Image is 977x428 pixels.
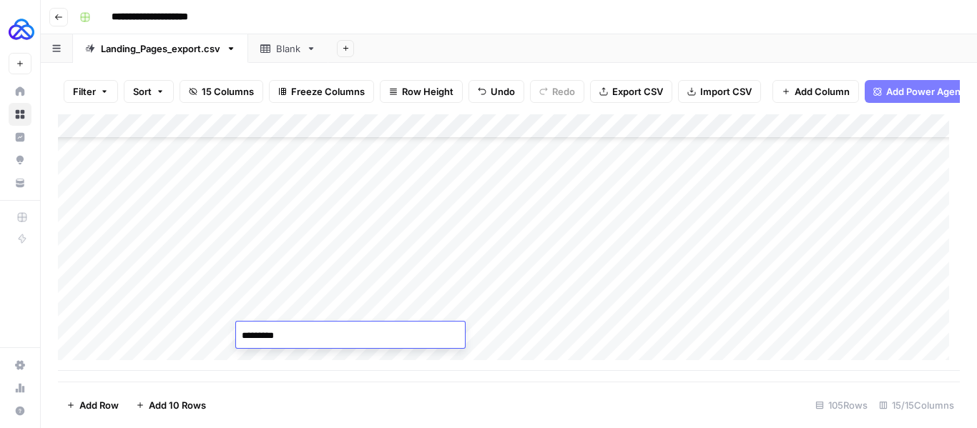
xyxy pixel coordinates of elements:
button: Export CSV [590,80,672,103]
span: Undo [491,84,515,99]
span: Add 10 Rows [149,398,206,412]
a: Home [9,80,31,103]
span: Sort [133,84,152,99]
button: Help + Support [9,399,31,422]
button: Freeze Columns [269,80,374,103]
button: Row Height [380,80,463,103]
a: Landing_Pages_export.csv [73,34,248,63]
button: Redo [530,80,584,103]
button: Add 10 Rows [127,394,215,417]
button: 15 Columns [180,80,263,103]
button: Sort [124,80,174,103]
span: Redo [552,84,575,99]
a: Blank [248,34,328,63]
a: Your Data [9,171,31,194]
a: Settings [9,354,31,377]
a: Insights [9,126,31,149]
span: Row Height [402,84,453,99]
img: AUQ Logo [9,16,34,42]
button: Undo [468,80,524,103]
span: Export CSV [612,84,663,99]
div: Blank [276,41,300,56]
span: Freeze Columns [291,84,365,99]
a: Browse [9,103,31,126]
span: Filter [73,84,96,99]
button: Workspace: AUQ [9,11,31,47]
a: Usage [9,377,31,399]
button: Filter [64,80,118,103]
button: Add Power Agent [865,80,973,103]
span: Add Column [795,84,850,99]
span: Add Power Agent [886,84,964,99]
a: Opportunities [9,149,31,171]
span: Add Row [79,398,119,412]
div: 15/15 Columns [873,394,960,417]
button: Import CSV [678,80,761,103]
button: Add Column [772,80,859,103]
span: 15 Columns [202,84,254,99]
button: Add Row [58,394,127,417]
div: 105 Rows [810,394,873,417]
span: Import CSV [700,84,752,99]
div: Landing_Pages_export.csv [101,41,220,56]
